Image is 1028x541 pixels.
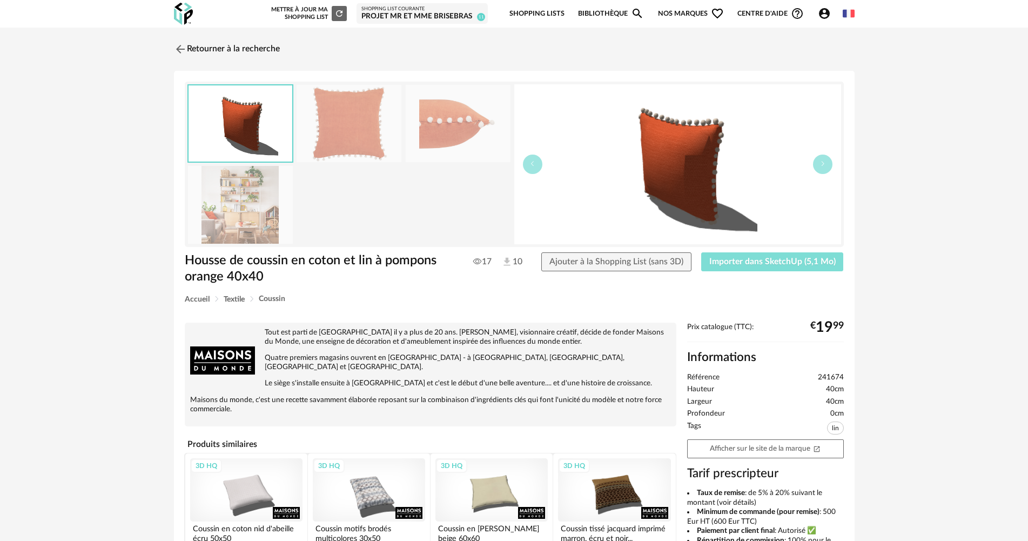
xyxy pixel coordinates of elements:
img: brand logo [190,328,255,393]
span: lin [827,422,844,435]
span: Largeur [687,397,712,407]
p: Maisons du monde, c'est une recette savamment élaborée reposant sur la combinaison d'ingrédients ... [190,396,671,414]
span: Centre d'aideHelp Circle Outline icon [737,7,804,20]
h3: Tarif prescripteur [687,466,844,482]
span: Heart Outline icon [711,7,724,20]
img: thumbnail.png [189,85,292,162]
img: housse-de-coussin-en-coton-et-lin-a-pompons-orange-40x40-1000-2-20-241674_2.jpg [406,85,510,162]
li: : 500 Eur HT (600 Eur TTC) [687,507,844,526]
span: 241674 [818,373,844,383]
p: Le siège s'installe ensuite à [GEOGRAPHIC_DATA] et c'est le début d'une belle aventure.... et d'u... [190,379,671,388]
a: Retourner à la recherche [174,37,280,61]
span: Account Circle icon [818,7,831,20]
h1: Housse de coussin en coton et lin à pompons orange 40x40 [185,252,453,285]
b: Paiement par client final [697,527,775,535]
span: Coussin [259,295,285,303]
div: Breadcrumb [185,295,844,303]
img: housse-de-coussin-en-coton-et-lin-a-pompons-orange-40x40-1000-2-20-241674_1.jpg [297,85,401,162]
span: Open In New icon [813,444,821,452]
div: 3D HQ [313,459,345,473]
div: 3D HQ [191,459,222,473]
a: BibliothèqueMagnify icon [578,1,644,26]
li: : de 5% à 20% suivant le montant (voir détails) [687,489,844,507]
img: thumbnail.png [514,84,841,244]
span: Tags [687,422,701,437]
div: Mettre à jour ma Shopping List [269,6,347,21]
span: Help Circle Outline icon [791,7,804,20]
span: 17 [473,256,492,267]
span: 19 [816,323,833,332]
span: Importer dans SketchUp (5,1 Mo) [709,257,836,266]
span: Hauteur [687,385,714,395]
span: Accueil [185,296,210,303]
b: Taux de remise [697,489,745,497]
div: 3D HQ [436,459,467,473]
a: Afficher sur le site de la marqueOpen In New icon [687,439,844,458]
b: Minimum de commande (pour remise) [697,508,819,516]
a: Shopping Lists [509,1,565,26]
span: Magnify icon [631,7,644,20]
span: Nos marques [658,1,724,26]
span: 40cm [826,397,844,407]
span: Refresh icon [334,10,344,16]
h4: Produits similaires [185,436,676,452]
span: Référence [687,373,720,383]
span: 11 [477,13,485,21]
a: Shopping List courante projet Mr et Mme Brisebras 11 [361,6,483,22]
img: svg+xml;base64,PHN2ZyB3aWR0aD0iMjQiIGhlaWdodD0iMjQiIHZpZXdCb3g9IjAgMCAyNCAyNCIgZmlsbD0ibm9uZSIgeG... [174,43,187,56]
div: 3D HQ [559,459,590,473]
p: Tout est parti de [GEOGRAPHIC_DATA] il y a plus de 20 ans. [PERSON_NAME], visionnaire créatif, dé... [190,328,671,346]
span: Ajouter à la Shopping List (sans 3D) [549,257,683,266]
div: € 99 [810,323,844,332]
img: fr [843,8,855,19]
li: : Autorisé ✅ [687,526,844,536]
button: Importer dans SketchUp (5,1 Mo) [701,252,844,272]
div: projet Mr et Mme Brisebras [361,12,483,22]
span: 0cm [830,409,844,419]
img: Téléchargements [501,256,513,268]
p: Quatre premiers magasins ouvrent en [GEOGRAPHIC_DATA] - à [GEOGRAPHIC_DATA], [GEOGRAPHIC_DATA], [... [190,353,671,372]
div: Prix catalogue (TTC): [687,323,844,343]
button: Ajouter à la Shopping List (sans 3D) [541,252,691,272]
span: 10 [501,256,521,268]
span: Profondeur [687,409,725,419]
img: OXP [174,3,193,25]
img: housse-de-coussin-en-coton-et-lin-a-pompons-orange-40x40-1000-2-20-241674_3.jpg [188,166,293,243]
div: Shopping List courante [361,6,483,12]
span: Textile [224,296,245,303]
span: Account Circle icon [818,7,836,20]
span: 40cm [826,385,844,395]
h2: Informations [687,350,844,365]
